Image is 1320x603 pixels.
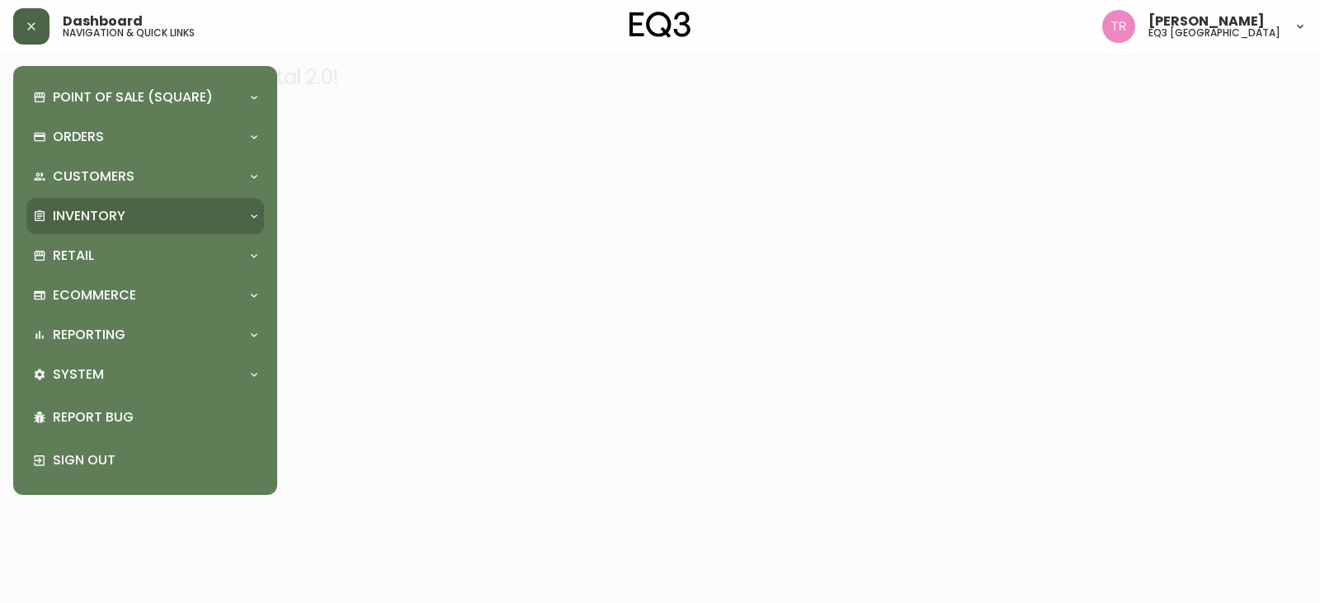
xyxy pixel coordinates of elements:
div: Ecommerce [26,277,264,313]
div: Point of Sale (Square) [26,79,264,115]
span: Dashboard [63,15,143,28]
span: [PERSON_NAME] [1148,15,1265,28]
p: System [53,365,104,384]
h5: navigation & quick links [63,28,195,38]
p: Report Bug [53,408,257,426]
div: Orders [26,119,264,155]
img: logo [629,12,691,38]
p: Ecommerce [53,286,136,304]
h5: eq3 [GEOGRAPHIC_DATA] [1148,28,1280,38]
p: Orders [53,128,104,146]
div: Reporting [26,317,264,353]
img: 214b9049a7c64896e5c13e8f38ff7a87 [1102,10,1135,43]
p: Inventory [53,207,125,225]
div: Inventory [26,198,264,234]
div: Sign Out [26,439,264,482]
div: System [26,356,264,393]
div: Retail [26,238,264,274]
p: Reporting [53,326,125,344]
p: Point of Sale (Square) [53,88,213,106]
p: Customers [53,167,134,186]
p: Sign Out [53,451,257,469]
p: Retail [53,247,94,265]
div: Customers [26,158,264,195]
div: Report Bug [26,396,264,439]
